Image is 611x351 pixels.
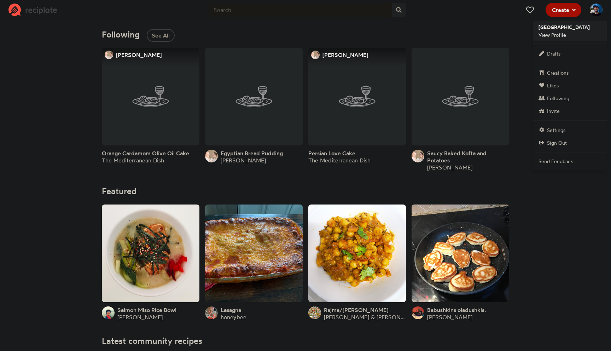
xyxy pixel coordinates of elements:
a: Following [533,92,607,104]
button: See All [147,29,175,42]
a: Babushkins oladushkis. [427,306,486,313]
h4: Featured [102,186,509,196]
span: Send Feedback [539,157,573,165]
img: User's avatar [308,306,321,319]
a: Persian Love Cake [308,150,355,157]
span: Invite [547,107,560,115]
span: Following [547,94,569,102]
a: [GEOGRAPHIC_DATA]View Profile [533,21,607,41]
img: User's avatar [412,150,424,162]
div: The Mediterranean Dish [308,157,371,164]
a: Drafts [533,47,607,60]
a: Settings [533,123,607,136]
span: Saucy Baked Kofta and Potatoes [427,150,487,164]
span: Create [552,6,569,14]
a: [PERSON_NAME] [117,313,163,321]
a: Creations [533,66,607,79]
a: Lasagna [221,306,241,313]
a: Saucy Baked Kofta and Potatoes [427,150,509,164]
a: honeybee [221,313,246,321]
a: See All [140,30,175,38]
img: User's avatar [412,306,424,319]
img: Reciplate [8,4,57,16]
a: [PERSON_NAME] [221,157,266,164]
img: User's avatar [590,4,603,16]
div: The Mediterranean Dish [102,157,189,164]
a: [PERSON_NAME] [427,164,472,171]
a: Rajma/[PERSON_NAME] [324,306,388,313]
span: Drafts [547,50,560,57]
img: User's avatar [205,150,218,162]
a: [PERSON_NAME] & [PERSON_NAME] [324,313,406,321]
strong: [GEOGRAPHIC_DATA] [539,24,590,30]
a: [PERSON_NAME] [427,313,472,321]
input: Search [209,3,392,17]
a: Orange Cardamom Olive Oil Cake [102,150,189,157]
a: Egyptian Bread Pudding [221,150,283,157]
span: View Profile [539,23,590,39]
a: Sign Out [533,136,607,149]
a: Likes [533,79,607,92]
span: Sign Out [547,139,567,146]
img: User's avatar [205,306,218,319]
img: User's avatar [102,306,115,319]
h4: Latest community recipes [102,336,509,346]
a: Salmon Miso Rice Bowl [117,306,176,313]
button: Create [546,3,581,17]
span: Creations [547,69,569,76]
span: Settings [547,126,565,134]
span: Following [102,30,140,39]
span: Likes [547,82,559,89]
